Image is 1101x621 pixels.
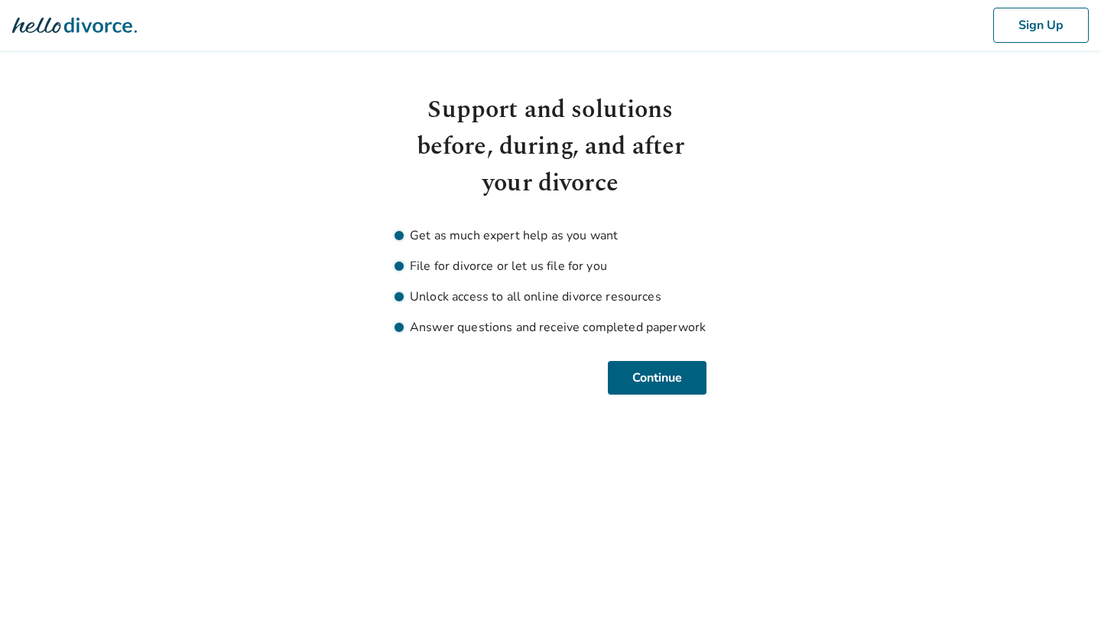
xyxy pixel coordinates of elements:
h1: Support and solutions before, during, and after your divorce [395,92,706,202]
li: Answer questions and receive completed paperwork [395,318,706,337]
button: Continue [608,361,706,395]
li: Unlock access to all online divorce resources [395,288,706,306]
button: Sign Up [993,8,1089,43]
li: Get as much expert help as you want [395,226,706,245]
li: File for divorce or let us file for you [395,257,706,275]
